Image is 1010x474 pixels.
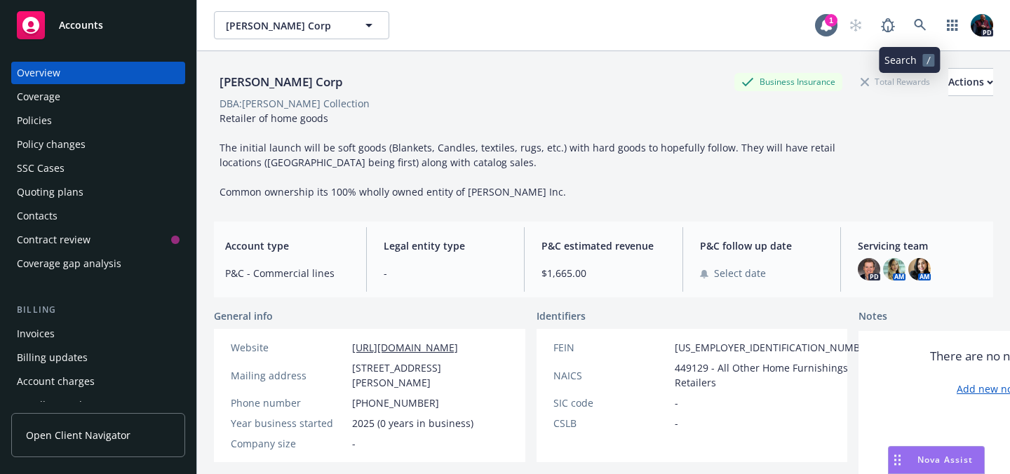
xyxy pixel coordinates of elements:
div: Actions [948,69,993,95]
a: Coverage gap analysis [11,252,185,275]
div: SSC Cases [17,157,65,180]
span: $1,665.00 [541,266,666,280]
div: Installment plans [17,394,99,417]
span: [STREET_ADDRESS][PERSON_NAME] [352,360,509,390]
div: CSLB [553,416,669,431]
a: Contacts [11,205,185,227]
span: - [352,436,356,451]
a: Quoting plans [11,181,185,203]
img: photo [908,258,931,280]
a: Installment plans [11,394,185,417]
img: photo [858,258,880,280]
span: Notes [858,309,887,325]
span: P&C estimated revenue [541,238,666,253]
div: Contract review [17,229,90,251]
div: Quoting plans [17,181,83,203]
a: Start snowing [842,11,870,39]
div: Drag to move [889,447,906,473]
div: Policy changes [17,133,86,156]
span: Servicing team [858,238,982,253]
div: Contacts [17,205,58,227]
a: Switch app [938,11,967,39]
div: Coverage gap analysis [17,252,121,275]
span: Retailer of home goods The initial launch will be soft goods (Blankets, Candles, textiles, rugs, ... [220,111,838,198]
div: Billing [11,303,185,317]
a: Overview [11,62,185,84]
a: Coverage [11,86,185,108]
span: [US_EMPLOYER_IDENTIFICATION_NUMBER] [675,340,875,355]
span: Nova Assist [917,454,973,466]
a: SSC Cases [11,157,185,180]
div: Year business started [231,416,346,431]
div: Coverage [17,86,60,108]
span: Accounts [59,20,103,31]
div: Website [231,340,346,355]
a: Accounts [11,6,185,45]
button: Nova Assist [888,446,985,474]
div: Company size [231,436,346,451]
a: [URL][DOMAIN_NAME] [352,341,458,354]
a: Billing updates [11,346,185,369]
span: Identifiers [537,309,586,323]
span: P&C - Commercial lines [225,266,349,280]
div: [PERSON_NAME] Corp [214,73,349,91]
span: Account type [225,238,349,253]
span: Select date [714,266,766,280]
div: Account charges [17,370,95,393]
div: DBA: [PERSON_NAME] Collection [220,96,370,111]
div: NAICS [553,368,669,383]
span: [PHONE_NUMBER] [352,395,439,410]
div: Invoices [17,323,55,345]
a: Invoices [11,323,185,345]
button: [PERSON_NAME] Corp [214,11,389,39]
span: 2025 (0 years in business) [352,416,473,431]
span: General info [214,309,273,323]
span: Legal entity type [384,238,508,253]
a: Contract review [11,229,185,251]
button: Actions [948,68,993,96]
div: FEIN [553,340,669,355]
div: Business Insurance [734,73,842,90]
div: SIC code [553,395,669,410]
div: Billing updates [17,346,88,369]
span: - [675,416,678,431]
span: [PERSON_NAME] Corp [226,18,347,33]
div: 1 [825,14,837,27]
img: photo [883,258,905,280]
a: Policy changes [11,133,185,156]
a: Report a Bug [874,11,902,39]
span: 449129 - All Other Home Furnishings Retailers [675,360,875,390]
a: Search [906,11,934,39]
span: - [675,395,678,410]
span: P&C follow up date [700,238,824,253]
span: - [384,266,508,280]
div: Policies [17,109,52,132]
img: photo [971,14,993,36]
a: Policies [11,109,185,132]
div: Overview [17,62,60,84]
div: Mailing address [231,368,346,383]
div: Phone number [231,395,346,410]
a: Account charges [11,370,185,393]
div: Total Rewards [854,73,937,90]
span: Open Client Navigator [26,428,130,442]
